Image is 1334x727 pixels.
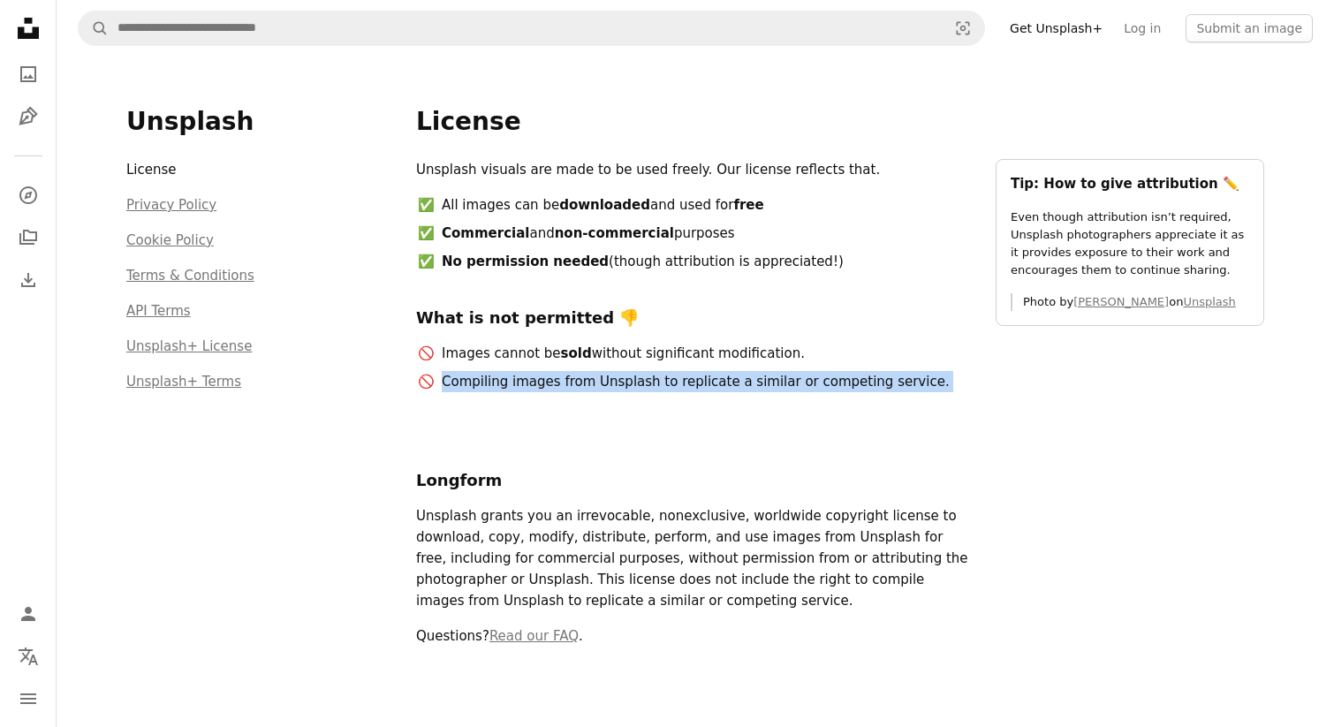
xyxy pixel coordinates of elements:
p: Questions? . [416,625,974,647]
button: Visual search [942,11,984,45]
a: Privacy Policy [126,197,216,213]
strong: sold [561,345,592,361]
a: Unsplash [1183,295,1235,308]
strong: No permission needed [442,254,609,269]
a: Home — Unsplash [11,11,46,49]
a: API Terms [126,303,191,319]
button: Language [11,639,46,674]
p: Photo by on [1023,293,1249,311]
h5: Tip: How to give attribution ✏️ [1011,174,1249,194]
button: Search Unsplash [79,11,109,45]
h3: Unsplash [126,106,395,138]
a: Illustrations [11,99,46,134]
a: Get Unsplash+ [999,14,1113,42]
a: Download History [11,262,46,298]
li: Compiling images from Unsplash to replicate a similar or competing service. [439,371,974,392]
a: Cookie Policy [126,232,214,248]
form: Find visuals sitewide [78,11,985,46]
li: All images can be and used for [439,194,974,216]
a: Unsplash+ License [126,338,252,354]
p: Unsplash visuals are made to be used freely. Our license reflects that. [416,159,974,180]
a: Terms & Conditions [126,268,254,284]
a: [PERSON_NAME] [1073,295,1169,308]
li: Images cannot be without significant modification. [439,343,974,364]
h1: License [416,106,1264,138]
a: Photos [11,57,46,92]
h4: Longform [416,470,974,491]
a: Log in [1113,14,1171,42]
a: Unsplash+ Terms [126,374,241,390]
p: Unsplash grants you an irrevocable, nonexclusive, worldwide copyright license to download, copy, ... [416,505,974,611]
li: (though attribution is appreciated!) [439,251,974,272]
a: Explore [11,178,46,213]
strong: Commercial [442,225,529,241]
a: Log in / Sign up [11,596,46,632]
h4: What is not permitted 👎 [416,307,974,329]
strong: downloaded [559,197,650,213]
strong: free [733,197,763,213]
button: Menu [11,681,46,716]
a: Read our FAQ [489,628,579,644]
a: Collections [11,220,46,255]
li: and purposes [439,223,974,244]
button: Submit an image [1186,14,1313,42]
strong: non-commercial [555,225,674,241]
p: Even though attribution isn’t required, Unsplash photographers appreciate it as it provides expos... [1011,208,1249,279]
